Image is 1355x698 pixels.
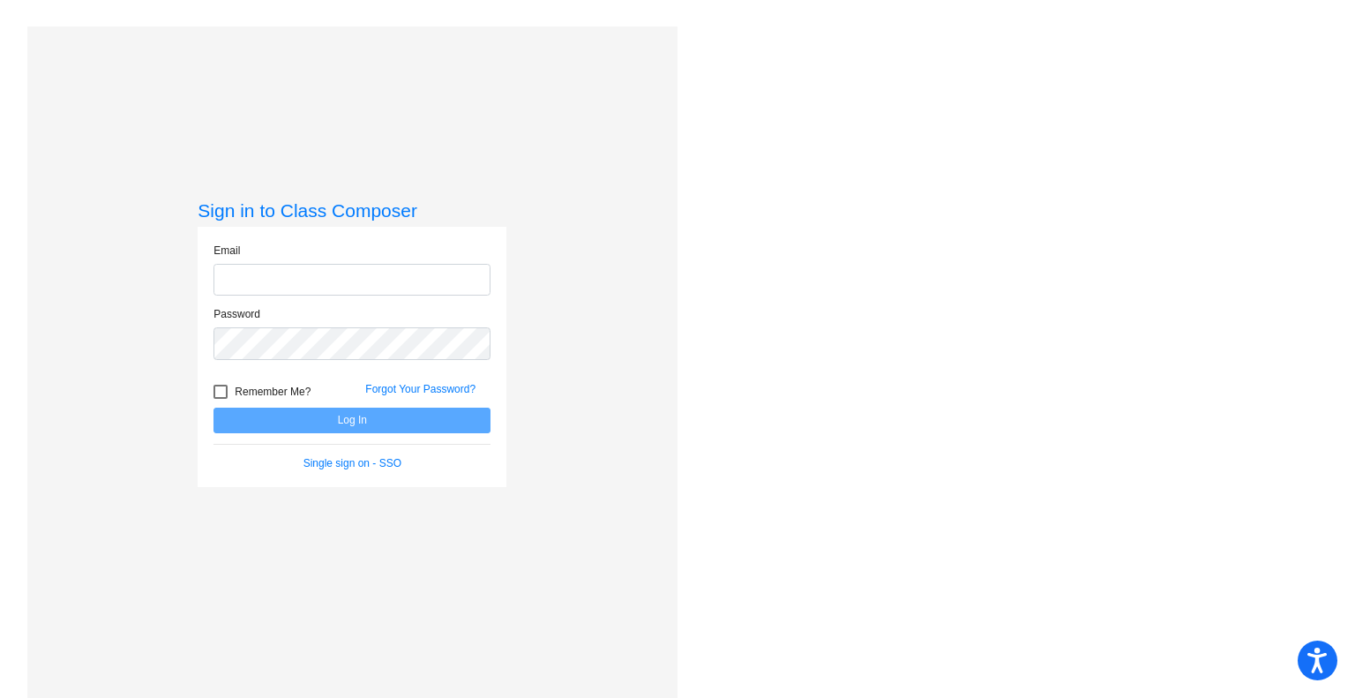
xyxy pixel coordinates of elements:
a: Single sign on - SSO [303,457,401,469]
a: Forgot Your Password? [365,383,475,395]
h3: Sign in to Class Composer [198,199,506,221]
span: Remember Me? [235,381,311,402]
label: Email [213,243,240,259]
button: Log In [213,408,490,433]
label: Password [213,306,260,322]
